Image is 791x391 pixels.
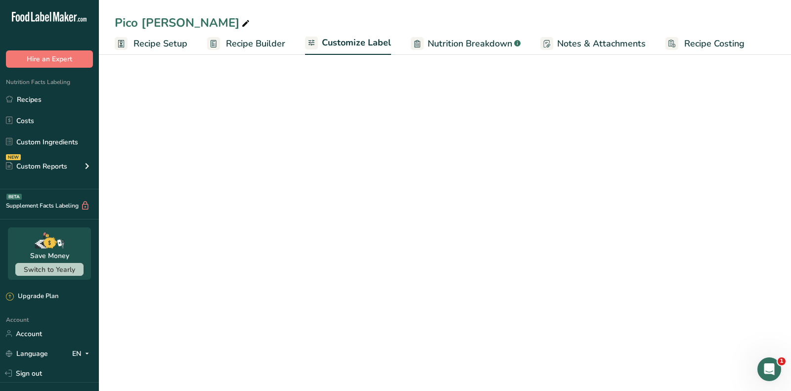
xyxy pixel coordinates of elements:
[6,154,21,160] div: NEW
[540,33,646,55] a: Notes & Attachments
[411,33,521,55] a: Nutrition Breakdown
[305,32,391,55] a: Customize Label
[322,36,391,49] span: Customize Label
[557,37,646,50] span: Notes & Attachments
[30,251,69,261] div: Save Money
[6,292,58,302] div: Upgrade Plan
[6,345,48,362] a: Language
[15,263,84,276] button: Switch to Yearly
[115,14,252,32] div: Pico [PERSON_NAME]
[207,33,285,55] a: Recipe Builder
[6,161,67,172] div: Custom Reports
[72,348,93,359] div: EN
[226,37,285,50] span: Recipe Builder
[24,265,75,274] span: Switch to Yearly
[428,37,512,50] span: Nutrition Breakdown
[778,357,786,365] span: 1
[684,37,745,50] span: Recipe Costing
[115,33,187,55] a: Recipe Setup
[757,357,781,381] iframe: Intercom live chat
[133,37,187,50] span: Recipe Setup
[665,33,745,55] a: Recipe Costing
[6,194,22,200] div: BETA
[6,50,93,68] button: Hire an Expert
